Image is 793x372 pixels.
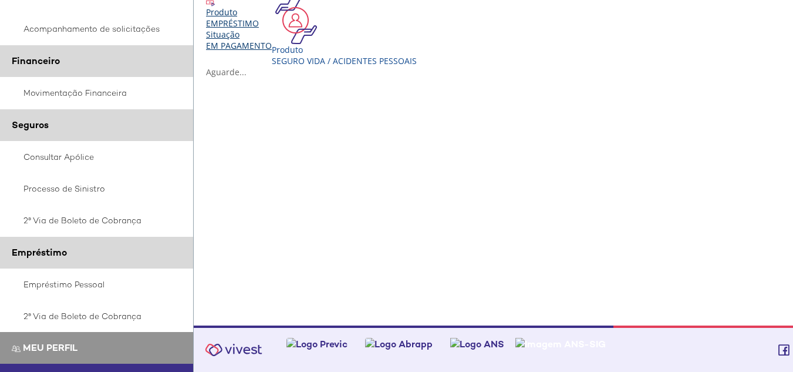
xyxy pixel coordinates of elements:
[12,119,49,131] span: Seguros
[12,344,21,353] img: Meu perfil
[23,341,77,354] span: Meu perfil
[272,44,417,55] div: Produto
[450,338,504,350] img: Logo ANS
[206,6,272,18] div: Produto
[12,55,60,67] span: Financeiro
[194,326,793,372] footer: Vivest
[515,338,606,350] img: Imagem ANS-SIG
[272,55,417,66] div: Seguro Vida / Acidentes Pessoais
[365,338,433,350] img: Logo Abrapp
[198,337,269,363] img: Vivest
[206,40,272,51] span: EM PAGAMENTO
[206,18,272,29] div: EMPRÉSTIMO
[12,246,67,259] span: Empréstimo
[206,29,272,40] div: Situação
[286,338,347,350] img: Logo Previc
